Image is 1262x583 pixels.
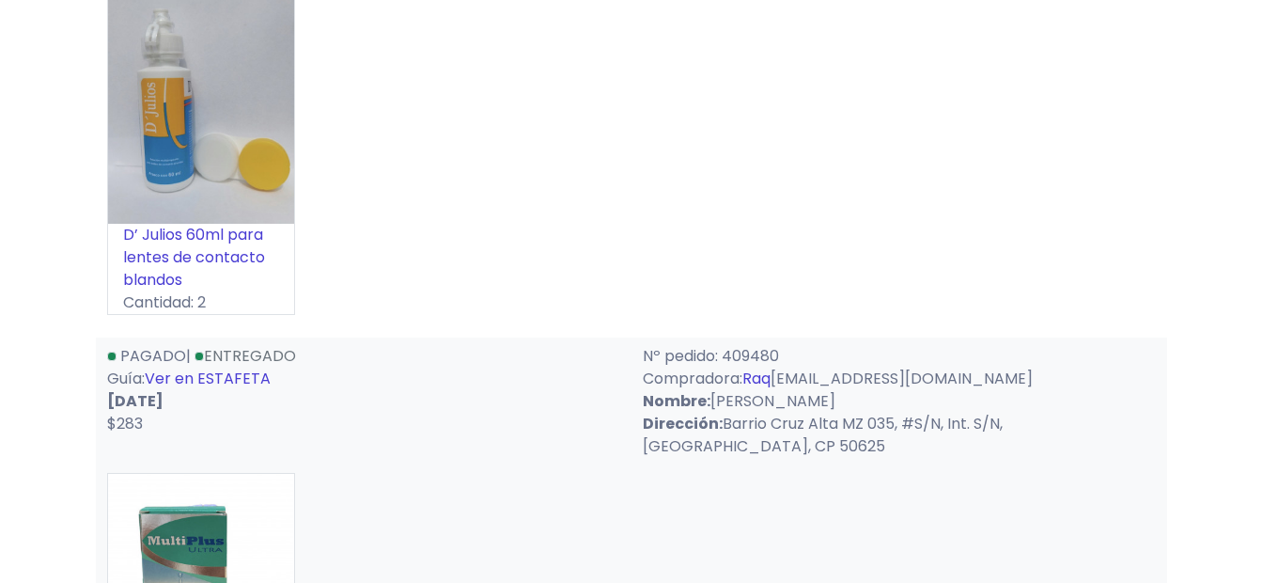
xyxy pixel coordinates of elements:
[108,291,294,314] p: Cantidad: 2
[742,368,771,389] a: Raq
[96,345,631,458] div: | Guía:
[145,368,271,389] a: Ver en ESTAFETA
[195,345,296,367] a: Entregado
[643,345,1156,368] p: Nº pedido: 409480
[120,345,186,367] span: Pagado
[643,368,1156,390] p: Compradora: [EMAIL_ADDRESS][DOMAIN_NAME]
[643,390,710,412] strong: Nombre:
[107,413,143,434] span: $283
[643,390,1156,413] p: [PERSON_NAME]
[107,390,620,413] p: [DATE]
[123,224,265,291] a: D’ Julios 60ml para lentes de contacto blandos
[643,413,1156,458] p: Barrio Cruz Alta MZ 035, #S/N, Int. S/N, [GEOGRAPHIC_DATA], CP 50625
[643,413,723,434] strong: Dirección:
